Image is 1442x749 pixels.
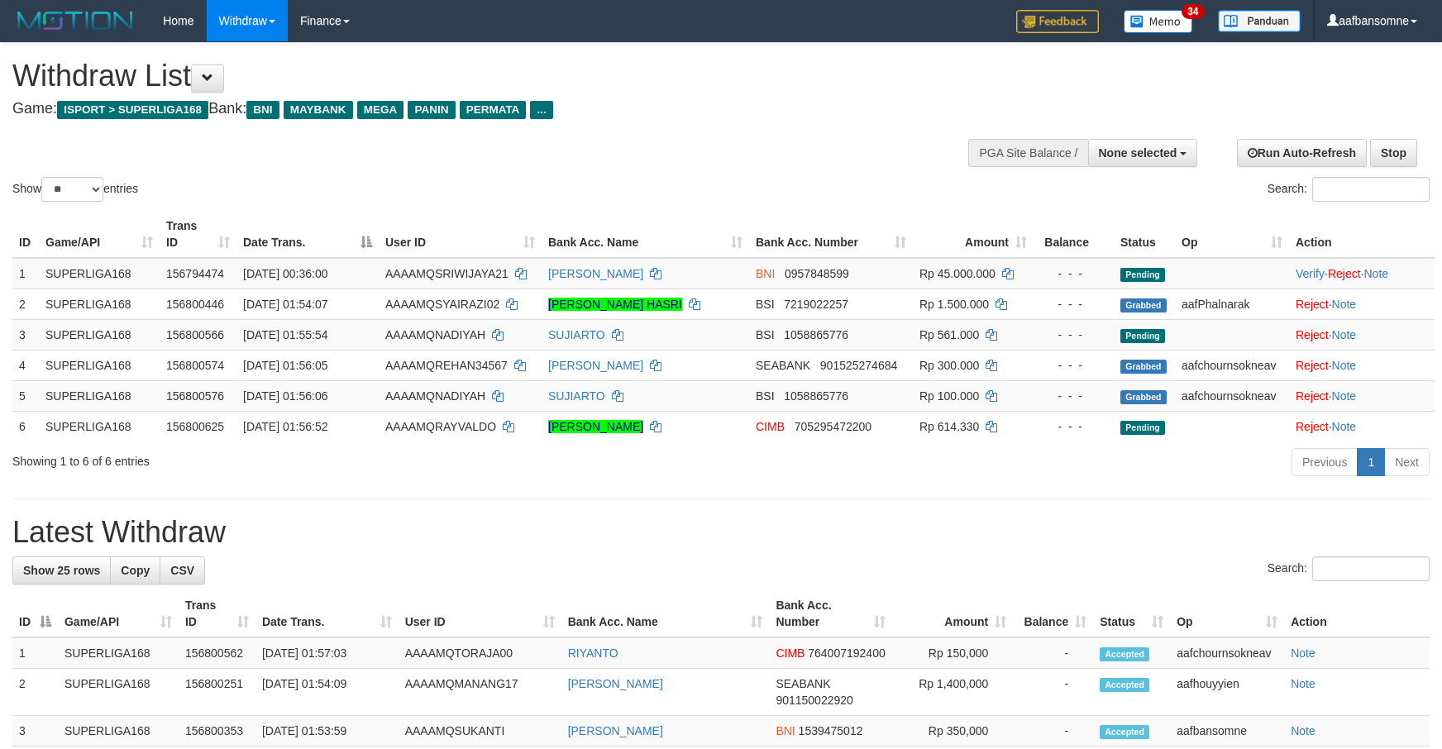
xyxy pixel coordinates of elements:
[166,389,224,403] span: 156800576
[1093,590,1170,637] th: Status: activate to sort column ascending
[561,590,770,637] th: Bank Acc. Name: activate to sort column ascending
[39,211,160,258] th: Game/API: activate to sort column ascending
[12,669,58,716] td: 2
[166,298,224,311] span: 156800446
[166,267,224,280] span: 156794474
[284,101,353,119] span: MAYBANK
[785,267,849,280] span: Copy 0957848599 to clipboard
[548,328,605,341] a: SUJIARTO
[548,298,682,311] a: [PERSON_NAME] HASRI
[1040,296,1107,312] div: - - -
[255,590,399,637] th: Date Trans.: activate to sort column ascending
[1296,328,1329,341] a: Reject
[1170,716,1284,747] td: aafbansomne
[892,637,1013,669] td: Rp 150,000
[1100,725,1149,739] span: Accepted
[1289,380,1435,411] td: ·
[243,359,327,372] span: [DATE] 01:56:05
[769,590,892,637] th: Bank Acc. Number: activate to sort column ascending
[179,637,255,669] td: 156800562
[399,716,561,747] td: AAAAMQSUKANTI
[39,319,160,350] td: SUPERLIGA168
[892,716,1013,747] td: Rp 350,000
[179,590,255,637] th: Trans ID: activate to sort column ascending
[408,101,455,119] span: PANIN
[1268,556,1430,581] label: Search:
[919,359,979,372] span: Rp 300.000
[913,211,1034,258] th: Amount: activate to sort column ascending
[246,101,279,119] span: BNI
[1289,289,1435,319] td: ·
[1120,360,1167,374] span: Grabbed
[58,590,179,637] th: Game/API: activate to sort column ascending
[820,359,897,372] span: Copy 901525274684 to clipboard
[12,411,39,441] td: 6
[385,359,508,372] span: AAAAMQREHAN34567
[1296,267,1325,280] a: Verify
[1175,289,1289,319] td: aafPhalnarak
[12,516,1430,549] h1: Latest Withdraw
[568,646,618,660] a: RIYANTO
[1296,298,1329,311] a: Reject
[1120,421,1165,435] span: Pending
[1013,716,1093,747] td: -
[1312,177,1430,202] input: Search:
[1016,10,1099,33] img: Feedback.jpg
[1291,677,1315,690] a: Note
[542,211,749,258] th: Bank Acc. Name: activate to sort column ascending
[1013,637,1093,669] td: -
[385,420,496,433] span: AAAAMQRAYVALDO
[58,716,179,747] td: SUPERLIGA168
[799,724,863,737] span: Copy 1539475012 to clipboard
[1120,298,1167,312] span: Grabbed
[568,724,663,737] a: [PERSON_NAME]
[41,177,103,202] select: Showentries
[756,389,775,403] span: BSI
[12,8,138,33] img: MOTION_logo.png
[243,328,327,341] span: [DATE] 01:55:54
[776,646,805,660] span: CIMB
[1120,390,1167,404] span: Grabbed
[39,258,160,289] td: SUPERLIGA168
[1292,448,1358,476] a: Previous
[58,669,179,716] td: SUPERLIGA168
[160,556,205,584] a: CSV
[919,328,979,341] span: Rp 561.000
[808,646,885,660] span: Copy 764007192400 to clipboard
[1289,350,1435,380] td: ·
[1100,678,1149,692] span: Accepted
[1099,146,1177,160] span: None selected
[530,101,552,119] span: ...
[892,669,1013,716] td: Rp 1,400,000
[749,211,913,258] th: Bank Acc. Number: activate to sort column ascending
[399,590,561,637] th: User ID: activate to sort column ascending
[179,669,255,716] td: 156800251
[795,420,871,433] span: Copy 705295472200 to clipboard
[1296,420,1329,433] a: Reject
[919,420,979,433] span: Rp 614.330
[919,298,989,311] span: Rp 1.500.000
[243,298,327,311] span: [DATE] 01:54:07
[1289,411,1435,441] td: ·
[12,101,945,117] h4: Game: Bank:
[12,177,138,202] label: Show entries
[548,420,643,433] a: [PERSON_NAME]
[1114,211,1175,258] th: Status
[548,389,605,403] a: SUJIARTO
[1040,418,1107,435] div: - - -
[1332,420,1357,433] a: Note
[1013,669,1093,716] td: -
[12,60,945,93] h1: Withdraw List
[243,389,327,403] span: [DATE] 01:56:06
[1289,211,1435,258] th: Action
[12,258,39,289] td: 1
[179,716,255,747] td: 156800353
[919,389,979,403] span: Rp 100.000
[166,359,224,372] span: 156800574
[166,328,224,341] span: 156800566
[548,267,643,280] a: [PERSON_NAME]
[170,564,194,577] span: CSV
[399,637,561,669] td: AAAAMQTORAJA00
[1289,319,1435,350] td: ·
[255,669,399,716] td: [DATE] 01:54:09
